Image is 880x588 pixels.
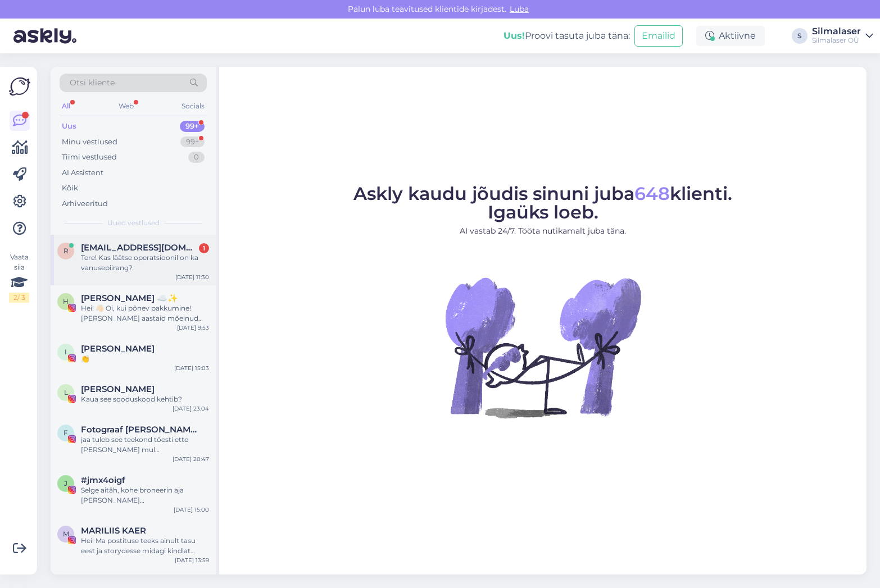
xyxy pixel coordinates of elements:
div: Hei! Ma postituse teeks ainult tasu eest ja storydesse midagi kindlat lubada ei saa. [PERSON_NAME... [81,536,209,556]
a: SilmalaserSilmalaser OÜ [812,27,873,45]
span: F [63,429,68,437]
div: 👏 [81,354,209,364]
div: Web [116,99,136,113]
div: [DATE] 13:59 [175,556,209,564]
span: Luba [506,4,532,14]
div: Socials [179,99,207,113]
div: [DATE] 15:00 [174,505,209,514]
div: jaa tuleb see teekond tõesti ette [PERSON_NAME] mul [PERSON_NAME] -1 noh viimati pigem aga nii mõ... [81,435,209,455]
span: #jmx4oigf [81,475,125,485]
img: Askly Logo [9,76,30,97]
div: Arhiveeritud [62,198,108,209]
div: S [792,28,808,44]
span: Fotograaf Maigi [81,425,198,435]
div: Proovi tasuta juba täna: [503,29,630,43]
div: 2 / 3 [9,293,29,303]
div: AI Assistent [62,167,103,179]
div: [DATE] 15:03 [174,364,209,372]
span: Uued vestlused [107,218,160,228]
div: Silmalaser OÜ [812,36,861,45]
div: [DATE] 9:53 [177,323,209,332]
span: j [64,479,67,487]
p: AI vastab 24/7. Tööta nutikamalt juba täna. [353,225,732,237]
div: Vaata siia [9,252,29,303]
div: 99+ [180,121,205,132]
span: helen ☁️✨ [81,293,178,303]
span: Inger V [81,344,155,354]
img: No Chat active [442,246,644,448]
div: Tere! Kas läätse operatsioonil on ka vanusepiirang? [81,253,209,273]
div: 0 [188,152,205,163]
span: 648 [634,183,670,204]
div: Minu vestlused [62,136,117,148]
div: All [60,99,72,113]
button: Emailid [634,25,683,47]
div: Aktiivne [696,26,765,46]
div: [DATE] 11:30 [175,273,209,281]
div: Uus [62,121,76,132]
span: r [63,247,69,255]
div: [DATE] 20:47 [173,455,209,463]
div: Silmalaser [812,27,861,36]
span: M [63,530,69,538]
span: reetraudsepp19@gmail.com [81,243,198,253]
div: [DATE] 23:04 [173,404,209,413]
div: Kaua see sooduskood kehtib? [81,394,209,404]
span: MARILIIS KAER [81,526,146,536]
b: Uus! [503,30,525,41]
span: Otsi kliente [70,77,115,89]
span: Askly kaudu jõudis sinuni juba klienti. Igaüks loeb. [353,183,732,223]
span: I [65,348,67,356]
div: Hei! 👋🏻 Oi, kui põnev pakkumine! [PERSON_NAME] aastaid mõelnud [PERSON_NAME], et ühel päeval ka l... [81,303,209,323]
div: Selge aitäh, kohe broneerin aja [PERSON_NAME] broneerimissüsteemis. Ja näeme varsti teie kliiniku... [81,485,209,505]
span: L [64,388,68,396]
div: 1 [199,243,209,253]
div: Kõik [62,183,78,194]
div: Tiimi vestlused [62,152,117,163]
div: 99+ [180,136,205,148]
span: h [63,297,69,306]
span: Lisabet Loigu [81,384,155,394]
